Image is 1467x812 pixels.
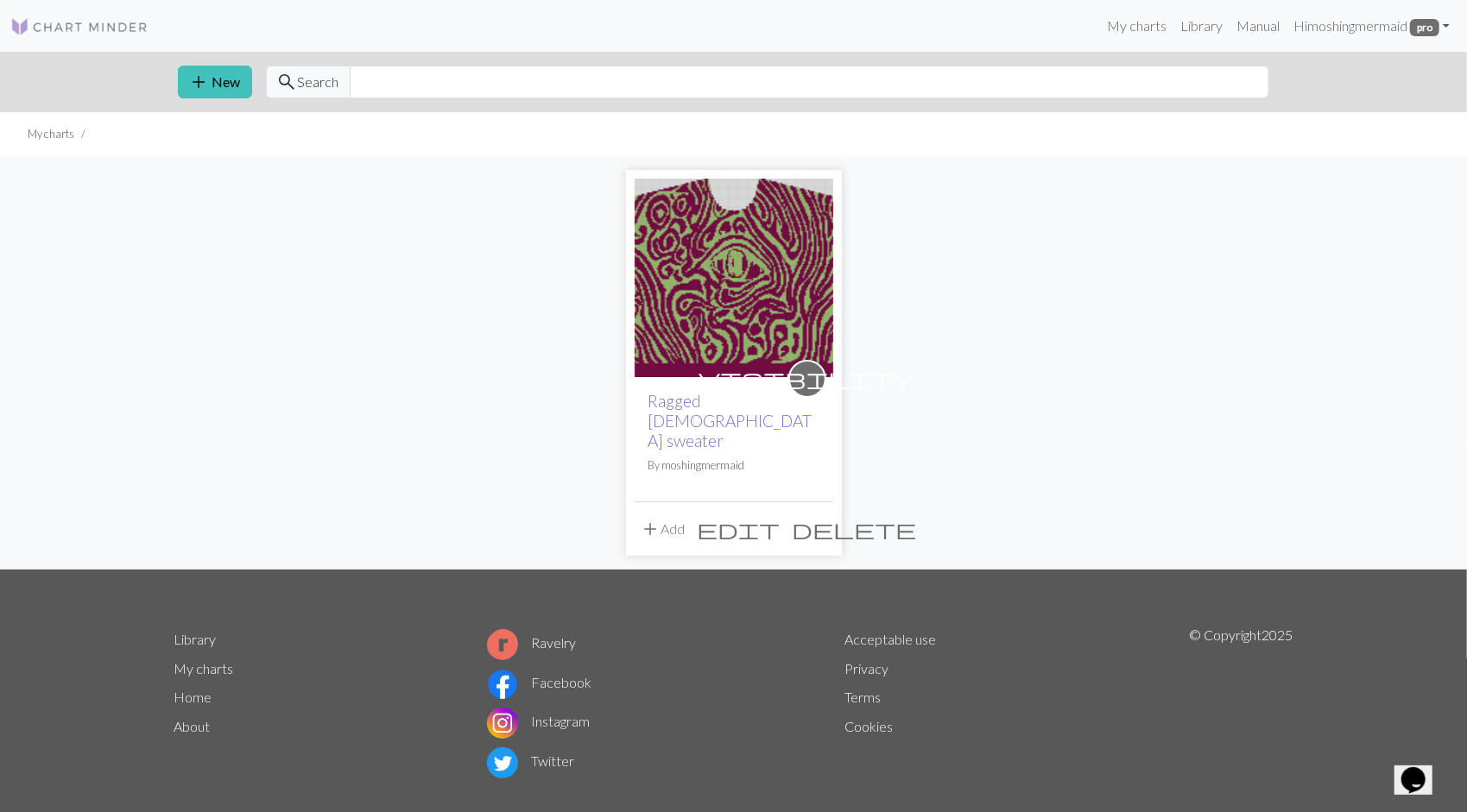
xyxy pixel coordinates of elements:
[641,517,661,541] span: add
[845,689,882,705] a: Terms
[189,70,210,94] span: add
[845,660,889,677] a: Privacy
[845,631,937,647] a: Acceptable use
[178,66,252,98] button: New
[487,713,591,729] a: Instagram
[699,365,915,392] span: visibility
[1173,9,1230,43] a: Library
[1410,19,1439,36] span: pro
[793,517,917,541] span: delete
[635,268,833,284] a: RP front panel
[698,517,781,541] span: edit
[174,689,212,705] a: Home
[487,752,575,769] a: Twitter
[648,457,819,474] p: By moshingmermaid
[1230,9,1287,43] a: Manual
[698,519,781,539] i: Edit
[1100,9,1173,43] a: My charts
[28,126,74,142] li: My charts
[699,362,915,396] i: private
[174,660,234,677] a: My charts
[487,634,577,651] a: Ravelry
[174,631,217,647] a: Library
[635,179,833,377] img: RP front panel
[487,708,518,739] img: Instagram logo
[692,513,787,545] button: Edit
[1394,743,1450,795] iframe: chat widget
[1190,625,1293,782] p: © Copyright 2025
[174,718,211,734] a: About
[487,629,518,660] img: Ravelry logo
[487,669,518,700] img: Facebook logo
[10,16,149,37] img: Logo
[787,513,923,545] button: Delete
[277,70,298,94] span: search
[845,718,894,734] a: Cookies
[635,513,692,545] button: Add
[487,674,592,690] a: Facebook
[648,391,813,450] a: Ragged [DEMOGRAPHIC_DATA] sweater
[1287,9,1457,43] a: Himoshingmermaid pro
[298,72,339,92] span: Search
[487,747,518,778] img: Twitter logo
